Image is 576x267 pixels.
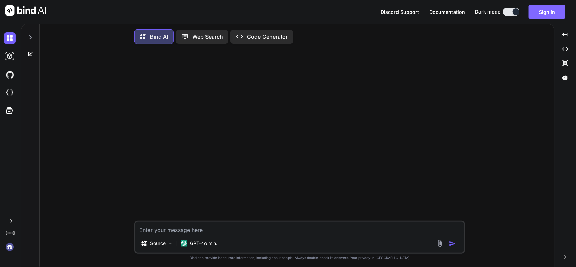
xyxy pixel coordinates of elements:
[134,255,465,260] p: Bind can provide inaccurate information, including about people. Always double-check its answers....
[247,33,288,41] p: Code Generator
[4,51,16,62] img: darkAi-studio
[168,241,173,246] img: Pick Models
[192,33,223,41] p: Web Search
[4,32,16,44] img: darkChat
[4,241,16,253] img: signin
[4,87,16,99] img: cloudideIcon
[150,240,166,247] p: Source
[381,8,419,16] button: Discord Support
[429,9,465,15] span: Documentation
[449,240,456,247] img: icon
[4,69,16,80] img: githubDark
[5,5,46,16] img: Bind AI
[475,8,500,15] span: Dark mode
[429,8,465,16] button: Documentation
[529,5,565,19] button: Sign in
[190,240,219,247] p: GPT-4o min..
[181,240,187,247] img: GPT-4o mini
[150,33,168,41] p: Bind AI
[436,240,444,247] img: attachment
[381,9,419,15] span: Discord Support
